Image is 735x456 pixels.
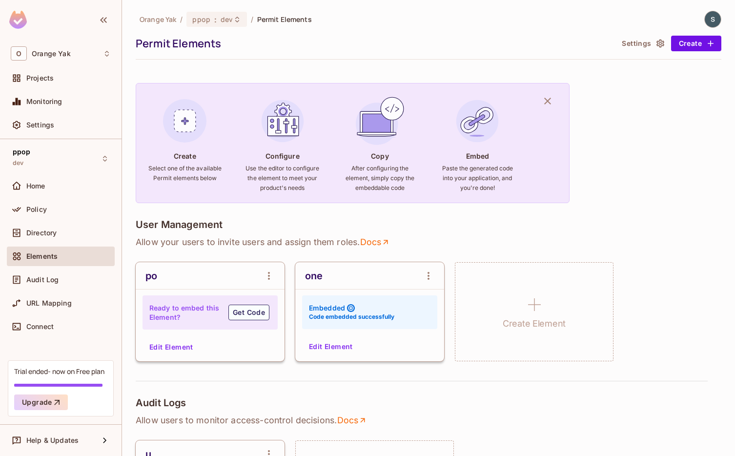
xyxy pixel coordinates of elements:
button: Upgrade [14,394,68,410]
span: ppop [13,148,31,156]
img: shuvyankor@gmail.com [705,11,721,27]
button: open Menu [259,266,279,286]
button: Create [671,36,721,51]
h6: Select one of the available Permit elements below [148,164,222,183]
h4: Configure [265,151,300,161]
button: Get Code [228,305,269,320]
span: Help & Updates [26,436,79,444]
span: Monitoring [26,98,62,105]
h4: Embedded [309,303,345,312]
span: Permit Elements [257,15,312,24]
h4: Ready to embed this Element? [149,303,220,322]
span: Projects [26,74,54,82]
span: Directory [26,229,57,237]
img: Copy Element [353,95,406,147]
div: po [145,270,157,282]
span: Settings [26,121,54,129]
a: Docs [337,415,367,426]
h6: Use the editor to configure the element to meet your product's needs [245,164,320,193]
span: Workspace: Orange Yak [32,50,71,58]
span: Connect [26,323,54,331]
h6: Paste the generated code into your application, and you're done! [440,164,514,193]
p: Allow users to monitor access-control decisions . [136,415,721,426]
span: dev [221,15,233,24]
h6: After configuring the element, simply copy the embeddable code [343,164,417,193]
h4: Create [174,151,196,161]
img: Embed Element [451,95,504,147]
span: ppop [192,15,210,24]
li: / [251,15,253,24]
span: : [214,16,217,23]
h4: Audit Logs [136,397,186,409]
img: Create Element [159,95,211,147]
div: Permit Elements [136,36,613,51]
span: Elements [26,252,58,260]
p: Allow your users to invite users and assign them roles . [136,236,721,248]
div: Trial ended- now on Free plan [14,367,104,376]
span: Home [26,182,45,190]
span: dev [13,159,23,167]
button: Settings [618,36,667,51]
h4: User Management [136,219,223,230]
button: open Menu [419,266,438,286]
img: SReyMgAAAABJRU5ErkJggg== [9,11,27,29]
span: Policy [26,206,47,213]
img: Configure Element [256,95,309,147]
li: / [180,15,183,24]
h4: Embed [466,151,490,161]
span: O [11,46,27,61]
h1: Create Element [503,316,566,331]
button: Edit Element [145,339,197,355]
a: Docs [360,236,390,248]
button: Edit Element [305,339,357,354]
div: one [305,270,323,282]
span: URL Mapping [26,299,72,307]
span: the active workspace [140,15,176,24]
h6: Code embedded successfully [309,312,394,321]
h4: Copy [371,151,388,161]
span: Audit Log [26,276,59,284]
